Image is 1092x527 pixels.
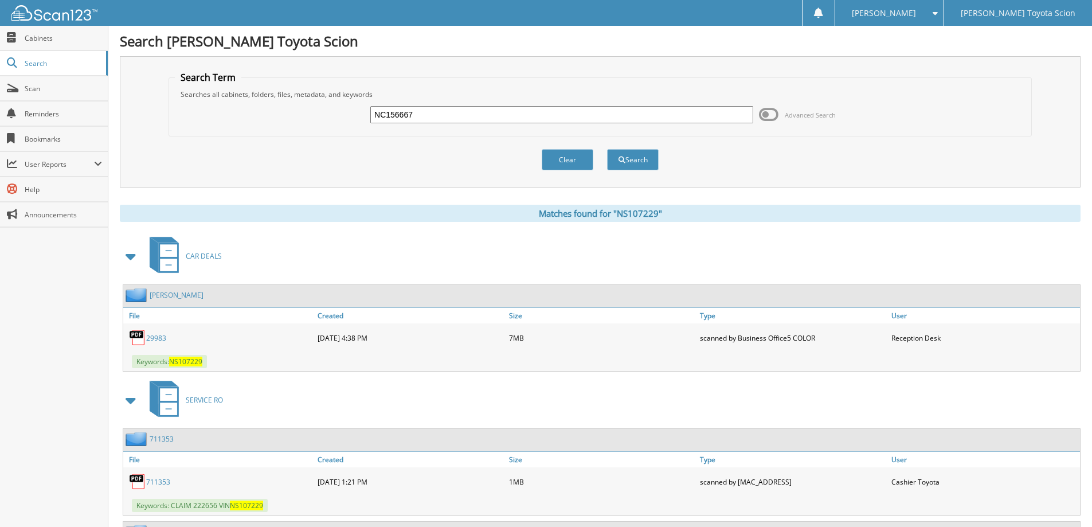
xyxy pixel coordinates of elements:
[120,32,1081,50] h1: Search [PERSON_NAME] Toyota Scion
[607,149,659,170] button: Search
[542,149,593,170] button: Clear
[11,5,97,21] img: scan123-logo-white.svg
[315,308,506,323] a: Created
[506,326,698,349] div: 7MB
[186,251,222,261] span: CAR DEALS
[25,109,102,119] span: Reminders
[143,377,223,423] a: SERVICE RO
[889,308,1080,323] a: User
[852,10,916,17] span: [PERSON_NAME]
[126,432,150,446] img: folder2.png
[146,333,166,343] a: 29983
[25,185,102,194] span: Help
[697,470,889,493] div: scanned by [MAC_ADDRESS]
[150,434,174,444] a: 711353
[315,326,506,349] div: [DATE] 4:38 PM
[697,326,889,349] div: scanned by Business Office5 COLOR
[169,357,202,366] span: NS107229
[186,395,223,405] span: SERVICE RO
[126,288,150,302] img: folder2.png
[315,470,506,493] div: [DATE] 1:21 PM
[132,499,268,512] span: Keywords: CLAIM 222656 VIN
[961,10,1075,17] span: [PERSON_NAME] Toyota Scion
[129,329,146,346] img: PDF.png
[175,89,1026,99] div: Searches all cabinets, folders, files, metadata, and keywords
[230,501,263,510] span: NS107229
[697,452,889,467] a: Type
[146,477,170,487] a: 711353
[889,470,1080,493] div: Cashier Toyota
[506,470,698,493] div: 1MB
[506,308,698,323] a: Size
[889,452,1080,467] a: User
[25,134,102,144] span: Bookmarks
[506,452,698,467] a: Size
[25,33,102,43] span: Cabinets
[175,71,241,84] legend: Search Term
[25,58,100,68] span: Search
[25,210,102,220] span: Announcements
[120,205,1081,222] div: Matches found for "NS107229"
[143,233,222,279] a: CAR DEALS
[123,452,315,467] a: File
[123,308,315,323] a: File
[889,326,1080,349] div: Reception Desk
[150,290,203,300] a: [PERSON_NAME]
[1035,472,1092,527] iframe: Chat Widget
[697,308,889,323] a: Type
[129,473,146,490] img: PDF.png
[25,159,94,169] span: User Reports
[785,111,836,119] span: Advanced Search
[315,452,506,467] a: Created
[25,84,102,93] span: Scan
[132,355,207,368] span: Keywords:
